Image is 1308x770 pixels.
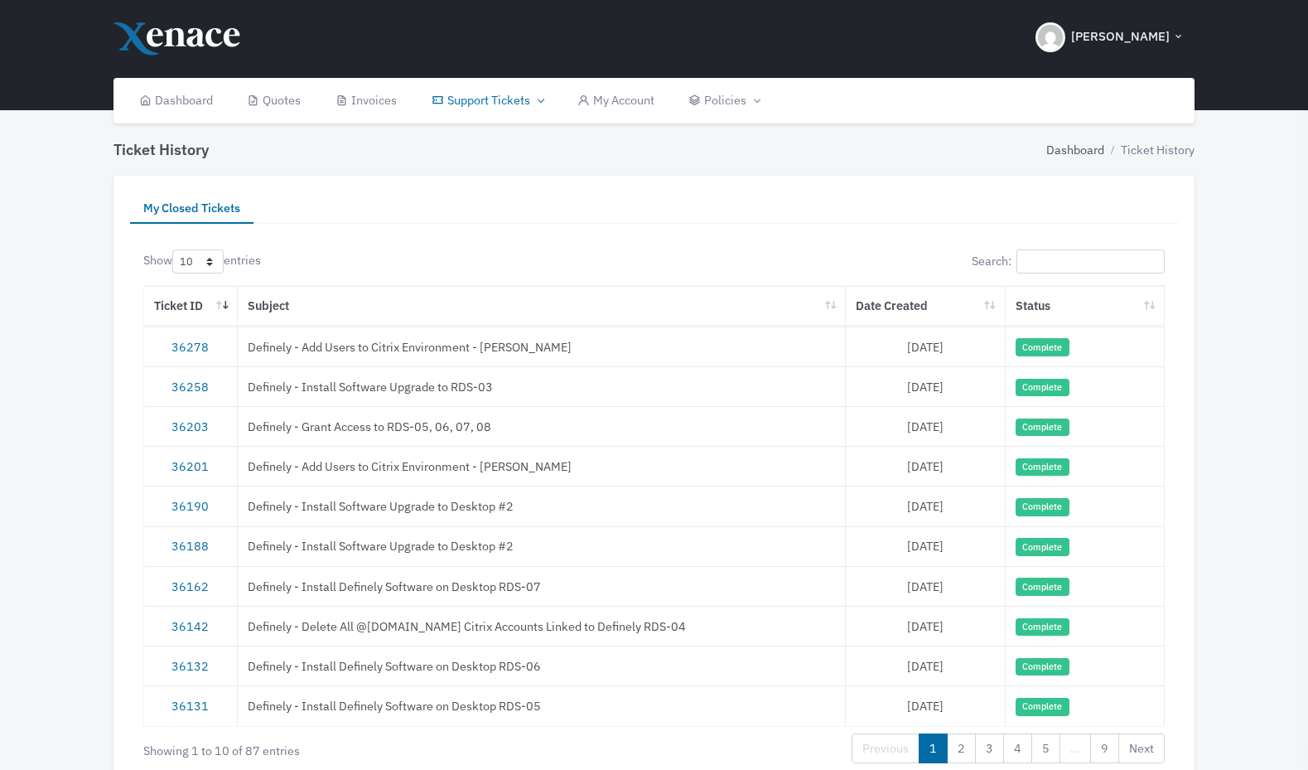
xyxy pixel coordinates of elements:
[1016,498,1069,516] span: Complete
[1003,734,1032,763] a: 4
[1016,458,1069,477] span: Complete
[171,538,209,554] a: 36188
[846,327,1006,366] td: [DATE]
[238,606,846,646] td: Definely - Delete All @[DOMAIN_NAME] Citrix Accounts Linked to Definely RDS-04
[238,486,846,525] td: Definely - Install Software Upgrade to Desktop #2
[1104,141,1195,159] li: Ticket History
[846,406,1006,446] td: [DATE]
[972,249,1165,274] label: Search:
[1071,27,1170,46] span: [PERSON_NAME]
[846,366,1006,406] td: [DATE]
[171,698,209,714] a: 36131
[171,618,209,634] a: 36142
[1090,734,1119,763] a: 9
[1016,379,1069,397] span: Complete
[1006,286,1165,327] th: Status: activate to sort column ascending
[238,685,846,725] td: Definely - Install Definely Software on Desktop RDS-05
[846,526,1006,566] td: [DATE]
[672,78,777,123] a: Policies
[1016,578,1069,596] span: Complete
[1046,141,1104,159] a: Dashboard
[171,658,209,674] a: 36132
[1026,8,1195,66] button: [PERSON_NAME]
[414,78,560,123] a: Support Tickets
[919,734,948,763] a: 1
[846,286,1006,327] th: Date Created: activate to sort column ascending
[143,200,240,216] span: My Closed Tickets
[238,366,846,406] td: Definely - Install Software Upgrade to RDS-03
[1016,249,1165,274] input: Search:
[230,78,319,123] a: Quotes
[238,526,846,566] td: Definely - Install Software Upgrade to Desktop #2
[1016,419,1069,437] span: Complete
[846,606,1006,646] td: [DATE]
[1118,734,1165,763] a: Next
[1016,538,1069,556] span: Complete
[1016,338,1069,356] span: Complete
[171,579,209,594] a: 36162
[846,446,1006,486] td: [DATE]
[318,78,414,123] a: Invoices
[846,685,1006,725] td: [DATE]
[846,566,1006,606] td: [DATE]
[143,732,561,760] div: Showing 1 to 10 of 87 entries
[1016,618,1069,637] span: Complete
[238,286,846,327] th: Subject: activate to sort column ascending
[122,78,230,123] a: Dashboard
[238,327,846,366] td: Definely - Add Users to Citrix Environment - [PERSON_NAME]
[143,249,261,274] label: Show entries
[171,498,209,514] a: 36190
[171,419,209,434] a: 36203
[846,646,1006,685] td: [DATE]
[238,446,846,486] td: Definely - Add Users to Citrix Environment - [PERSON_NAME]
[1035,22,1065,52] img: Header Avatar
[947,734,976,763] a: 2
[172,249,224,274] select: Showentries
[171,379,209,395] a: 36258
[171,458,209,474] a: 36201
[975,734,1004,763] a: 3
[1016,658,1069,676] span: Complete
[238,646,846,685] td: Definely - Install Definely Software on Desktop RDS-06
[846,486,1006,525] td: [DATE]
[1016,698,1069,716] span: Complete
[238,406,846,446] td: Definely - Grant Access to RDS-05, 06, 07, 08
[1031,734,1060,763] a: 5
[171,339,209,355] a: 36278
[144,286,238,327] th: Ticket ID: activate to sort column ascending
[238,566,846,606] td: Definely - Install Definely Software on Desktop RDS-07
[560,78,672,123] a: My Account
[113,141,209,159] h4: Ticket History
